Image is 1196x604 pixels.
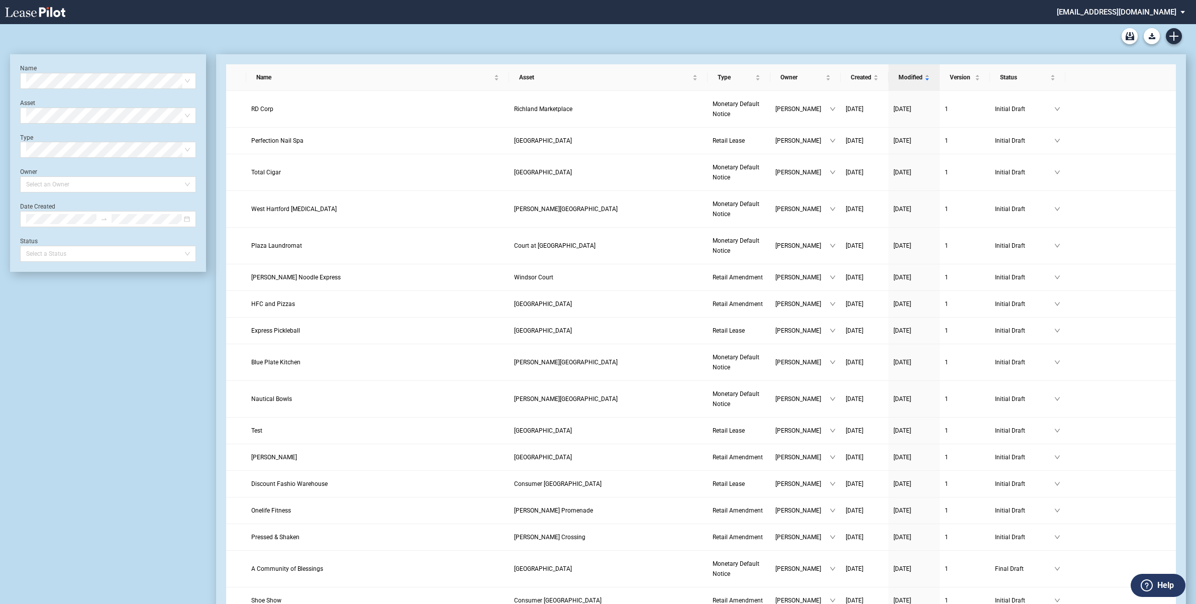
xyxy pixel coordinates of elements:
[888,64,940,91] th: Modified
[775,479,830,489] span: [PERSON_NAME]
[830,359,836,365] span: down
[713,452,765,462] a: Retail Amendment
[251,136,504,146] a: Perfection Nail Spa
[893,137,911,144] span: [DATE]
[251,106,273,113] span: RD Corp
[846,394,883,404] a: [DATE]
[893,104,935,114] a: [DATE]
[945,326,985,336] a: 1
[713,389,765,409] a: Monetary Default Notice
[830,274,836,280] span: down
[713,597,763,604] span: Retail Amendment
[775,357,830,367] span: [PERSON_NAME]
[514,506,703,516] a: [PERSON_NAME] Promenade
[995,479,1054,489] span: Initial Draft
[945,206,948,213] span: 1
[995,394,1054,404] span: Initial Draft
[20,203,55,210] label: Date Created
[20,168,37,175] label: Owner
[713,507,763,514] span: Retail Amendment
[1054,481,1060,487] span: down
[846,300,863,308] span: [DATE]
[1054,534,1060,540] span: down
[995,136,1054,146] span: Initial Draft
[893,395,911,402] span: [DATE]
[945,507,948,514] span: 1
[995,204,1054,214] span: Initial Draft
[893,480,911,487] span: [DATE]
[846,359,863,366] span: [DATE]
[846,169,863,176] span: [DATE]
[940,64,990,91] th: Version
[251,359,301,366] span: Blue Plate Kitchen
[1000,72,1048,82] span: Status
[893,534,911,541] span: [DATE]
[893,479,935,489] a: [DATE]
[830,508,836,514] span: down
[995,326,1054,336] span: Initial Draft
[945,480,948,487] span: 1
[251,167,504,177] a: Total Cigar
[945,241,985,251] a: 1
[514,597,602,604] span: Consumer Square West
[893,597,911,604] span: [DATE]
[893,300,911,308] span: [DATE]
[251,169,281,176] span: Total Cigar
[893,565,911,572] span: [DATE]
[945,104,985,114] a: 1
[995,532,1054,542] span: Initial Draft
[945,359,948,366] span: 1
[775,104,830,114] span: [PERSON_NAME]
[1054,508,1060,514] span: down
[251,426,504,436] a: Test
[995,167,1054,177] span: Initial Draft
[846,167,883,177] a: [DATE]
[846,532,883,542] a: [DATE]
[780,72,824,82] span: Owner
[990,64,1065,91] th: Status
[846,204,883,214] a: [DATE]
[945,426,985,436] a: 1
[713,236,765,256] a: Monetary Default Notice
[893,204,935,214] a: [DATE]
[775,204,830,214] span: [PERSON_NAME]
[251,506,504,516] a: Onelife Fitness
[514,104,703,114] a: Richland Marketplace
[893,357,935,367] a: [DATE]
[713,164,759,181] span: Monetary Default Notice
[514,426,703,436] a: [GEOGRAPHIC_DATA]
[846,326,883,336] a: [DATE]
[514,394,703,404] a: [PERSON_NAME][GEOGRAPHIC_DATA]
[514,326,703,336] a: [GEOGRAPHIC_DATA]
[509,64,708,91] th: Asset
[830,106,836,112] span: down
[846,327,863,334] span: [DATE]
[514,167,703,177] a: [GEOGRAPHIC_DATA]
[514,534,585,541] span: Christina Crossing
[841,64,888,91] th: Created
[830,566,836,572] span: down
[945,204,985,214] a: 1
[718,72,753,82] span: Type
[1054,274,1060,280] span: down
[713,272,765,282] a: Retail Amendment
[514,357,703,367] a: [PERSON_NAME][GEOGRAPHIC_DATA]
[251,394,504,404] a: Nautical Bowls
[713,560,759,577] span: Monetary Default Notice
[775,136,830,146] span: [PERSON_NAME]
[713,300,763,308] span: Retail Amendment
[893,242,911,249] span: [DATE]
[830,396,836,402] span: down
[20,134,33,141] label: Type
[713,299,765,309] a: Retail Amendment
[708,64,770,91] th: Type
[713,426,765,436] a: Retail Lease
[945,427,948,434] span: 1
[251,327,300,334] span: Express Pickleball
[945,452,985,462] a: 1
[713,352,765,372] a: Monetary Default Notice
[514,479,703,489] a: Consumer [GEOGRAPHIC_DATA]
[251,534,300,541] span: Pressed & Shaken
[514,327,572,334] span: Hooksett Village
[514,427,572,434] span: Horizon Village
